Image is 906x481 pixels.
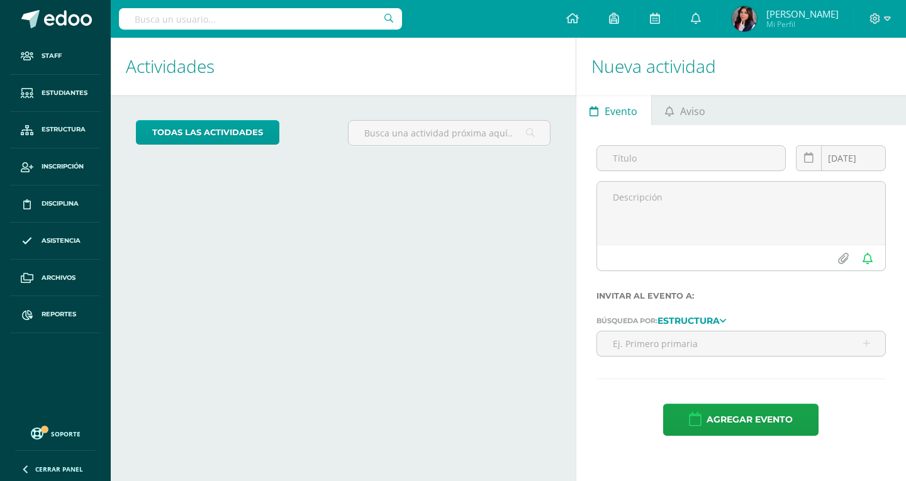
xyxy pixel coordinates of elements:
[35,465,83,473] span: Cerrar panel
[797,146,885,170] input: Fecha de entrega
[42,273,75,283] span: Archivos
[42,199,79,209] span: Disciplina
[596,316,657,325] span: Búsqueda por:
[597,331,885,356] input: Ej. Primero primaria
[591,38,891,95] h1: Nueva actividad
[663,404,819,436] button: Agregar evento
[126,38,561,95] h1: Actividades
[766,8,839,20] span: [PERSON_NAME]
[42,51,62,61] span: Staff
[597,146,786,170] input: Título
[657,316,726,324] a: Estructura
[349,121,549,145] input: Busca una actividad próxima aquí...
[51,429,81,438] span: Soporte
[10,75,101,112] a: Estudiantes
[119,8,402,30] input: Busca un usuario...
[10,148,101,185] a: Inscripción
[42,88,87,98] span: Estudiantes
[596,291,886,301] label: Invitar al evento a:
[652,95,719,125] a: Aviso
[10,38,101,75] a: Staff
[136,120,279,145] a: todas las Actividades
[10,223,101,260] a: Asistencia
[42,124,86,135] span: Estructura
[10,296,101,333] a: Reportes
[42,236,81,246] span: Asistencia
[657,315,720,326] strong: Estructura
[707,404,793,435] span: Agregar evento
[42,309,76,319] span: Reportes
[10,185,101,223] a: Disciplina
[605,96,637,126] span: Evento
[42,162,84,172] span: Inscripción
[732,6,757,31] img: 331a885a7a06450cabc094b6be9ba622.png
[680,96,705,126] span: Aviso
[576,95,651,125] a: Evento
[766,19,839,30] span: Mi Perfil
[10,112,101,149] a: Estructura
[10,260,101,297] a: Archivos
[15,424,96,441] a: Soporte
